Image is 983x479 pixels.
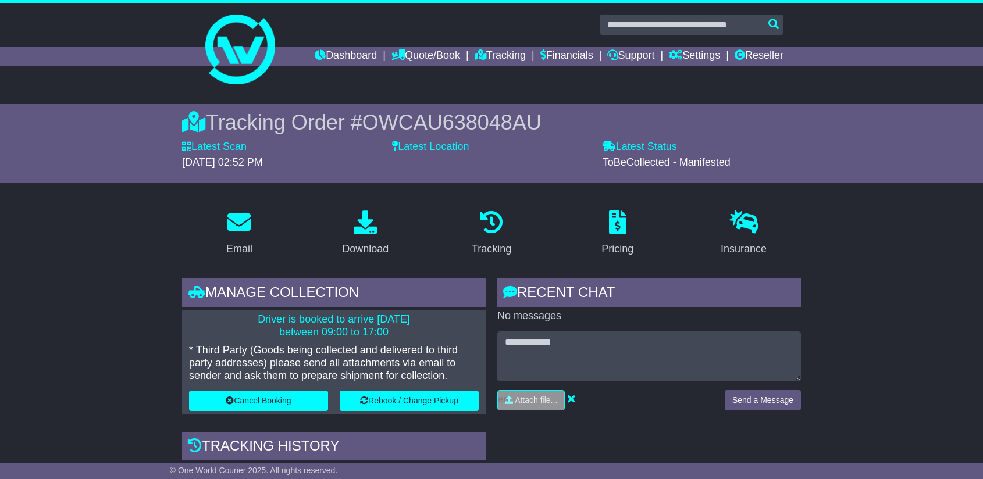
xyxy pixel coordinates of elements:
div: Manage collection [182,278,486,310]
button: Cancel Booking [189,391,328,411]
div: Insurance [721,241,767,257]
p: Driver is booked to arrive [DATE] between 09:00 to 17:00 [189,313,479,338]
p: * Third Party (Goods being collected and delivered to third party addresses) please send all atta... [189,344,479,382]
label: Latest Location [392,141,469,153]
a: Dashboard [315,47,377,66]
div: Download [342,241,389,257]
span: OWCAU638048AU [362,110,542,134]
a: Insurance [713,206,774,261]
a: Email [219,206,260,261]
a: Financials [540,47,593,66]
span: [DATE] 02:52 PM [182,156,263,168]
a: Support [607,47,654,66]
div: RECENT CHAT [497,278,801,310]
label: Latest Scan [182,141,247,153]
a: Tracking [464,206,519,261]
a: Tracking [475,47,526,66]
div: Email [226,241,252,257]
div: Pricing [601,241,633,257]
span: © One World Courier 2025. All rights reserved. [170,466,338,475]
a: Pricing [594,206,641,261]
a: Download [334,206,396,261]
button: Rebook / Change Pickup [340,391,479,411]
a: Settings [669,47,720,66]
button: Send a Message [725,390,801,410]
a: Reseller [735,47,783,66]
a: Quote/Book [391,47,460,66]
label: Latest Status [603,141,677,153]
span: ToBeCollected - Manifested [603,156,731,168]
div: Tracking [472,241,511,257]
div: Tracking Order # [182,110,801,135]
p: No messages [497,310,801,323]
div: Tracking history [182,432,486,463]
